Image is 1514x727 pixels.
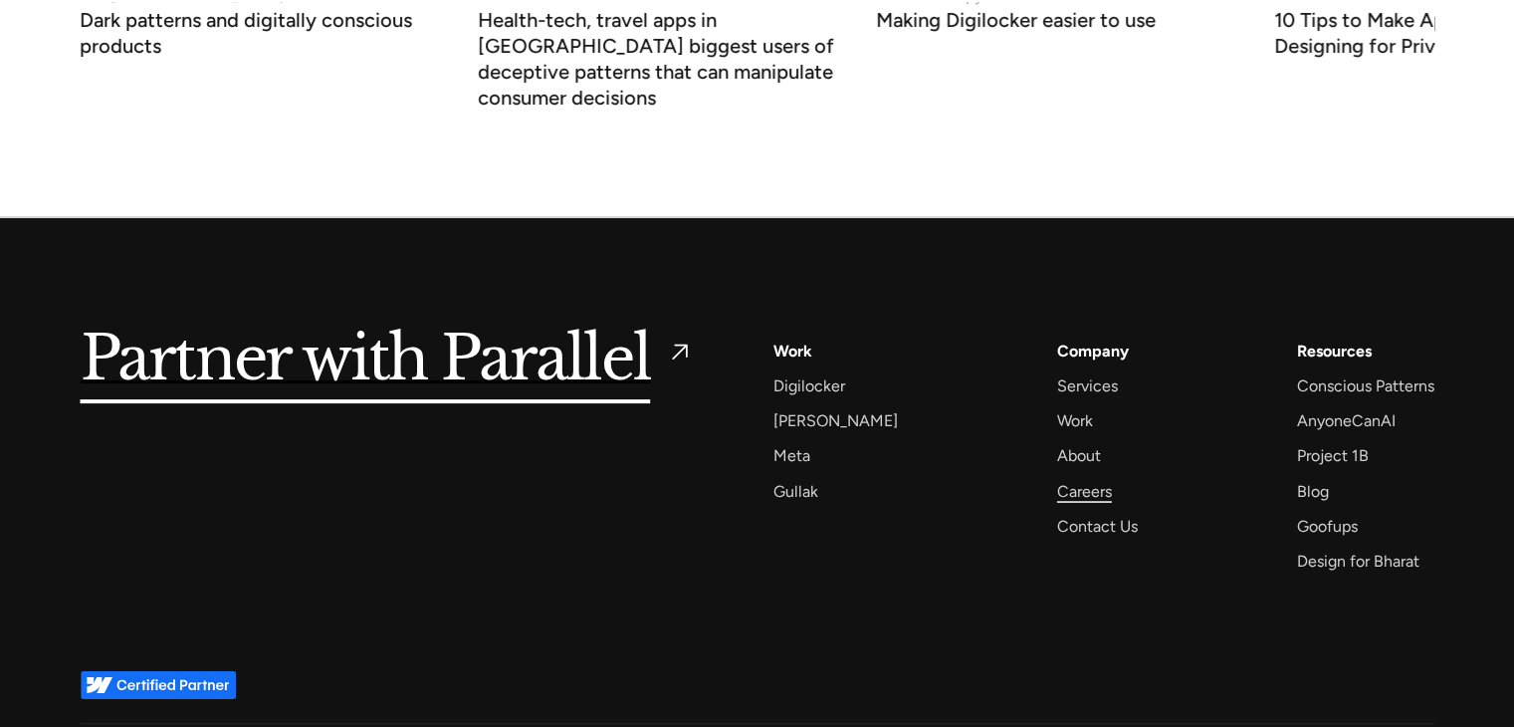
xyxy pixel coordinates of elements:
[1057,338,1129,364] a: Company
[1057,372,1118,399] a: Services
[81,338,695,383] a: Partner with Parallel
[1057,407,1093,434] a: Work
[1296,513,1357,540] a: Goofups
[1296,407,1395,434] a: AnyoneCanAI
[773,372,845,399] a: Digilocker
[773,338,812,364] a: Work
[1296,338,1371,364] div: Resources
[1296,442,1368,469] a: Project 1B
[876,12,1156,32] h3: Making Digilocker easier to use
[1296,478,1328,505] a: Blog
[1057,442,1101,469] a: About
[773,478,818,505] a: Gullak
[773,407,898,434] a: [PERSON_NAME]
[1057,478,1112,505] a: Careers
[81,338,651,383] h5: Partner with Parallel
[1296,548,1418,575] a: Design for Bharat
[773,442,810,469] a: Meta
[478,12,836,110] h3: Health-tech, travel apps in [GEOGRAPHIC_DATA] biggest users of deceptive patterns that can manipu...
[1057,513,1138,540] a: Contact Us
[1296,372,1433,399] a: Conscious Patterns
[80,12,438,58] h3: Dark patterns and digitally conscious products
